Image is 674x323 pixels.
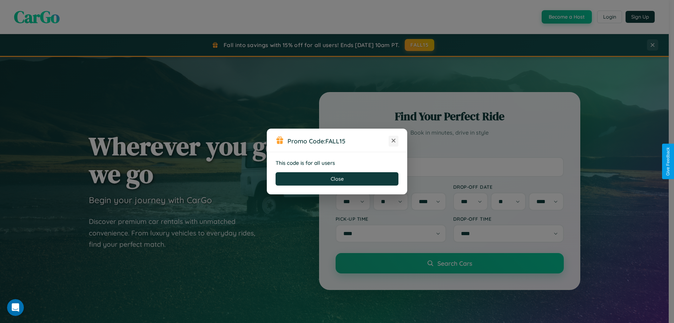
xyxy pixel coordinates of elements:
iframe: Intercom live chat [7,299,24,316]
div: Give Feedback [666,147,670,176]
strong: This code is for all users [276,160,335,166]
button: Close [276,172,398,186]
b: FALL15 [325,137,345,145]
h3: Promo Code: [288,137,389,145]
